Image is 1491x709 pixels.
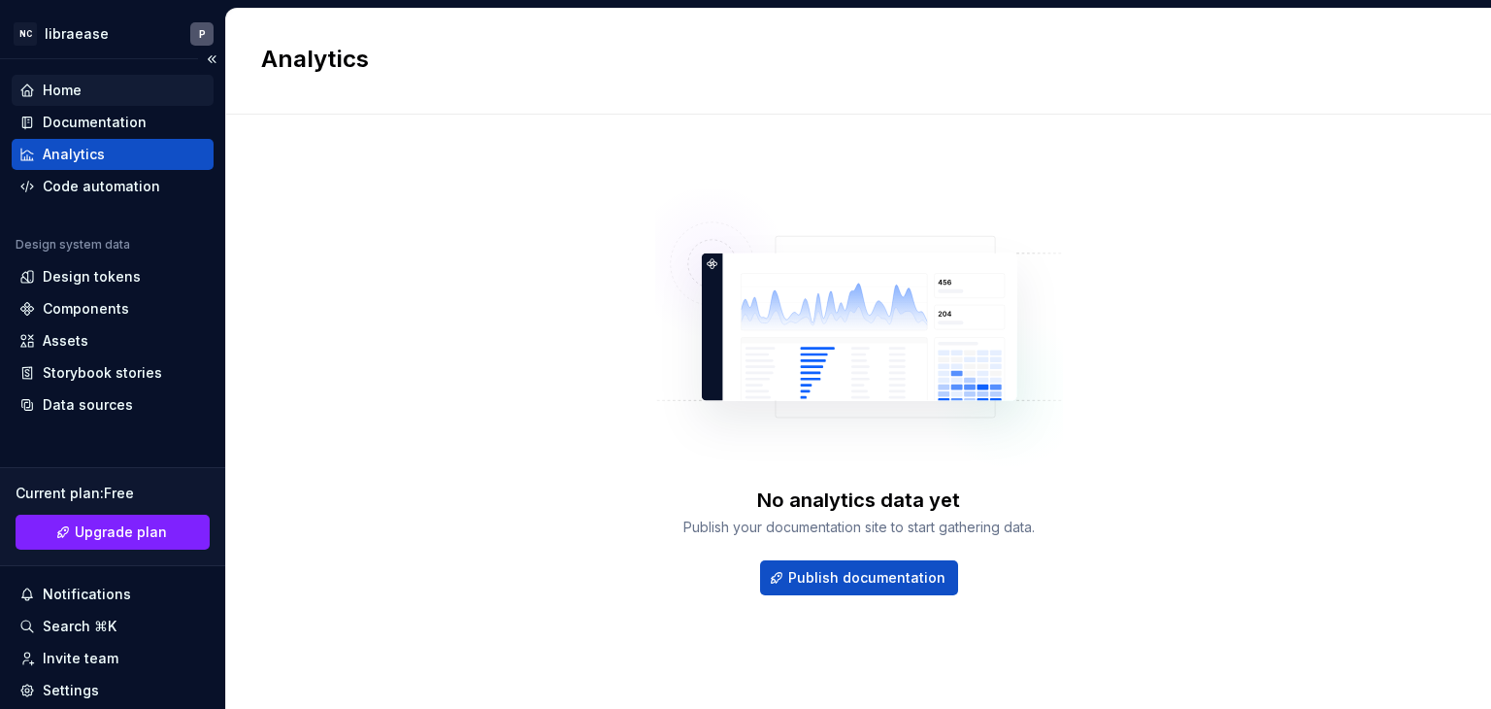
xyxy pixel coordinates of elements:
[12,261,214,292] a: Design tokens
[12,643,214,674] a: Invite team
[43,81,82,100] div: Home
[16,237,130,253] div: Design system data
[198,46,225,73] button: Collapse sidebar
[12,171,214,202] a: Code automation
[75,523,167,542] span: Upgrade plan
[199,26,206,42] div: P
[43,395,133,415] div: Data sources
[12,579,214,610] button: Notifications
[43,145,105,164] div: Analytics
[43,681,99,700] div: Settings
[4,13,221,54] button: NClibraeaseP
[12,293,214,324] a: Components
[12,325,214,356] a: Assets
[16,515,210,550] a: Upgrade plan
[788,568,945,588] span: Publish documentation
[43,363,162,383] div: Storybook stories
[43,617,116,636] div: Search ⌘K
[43,267,141,287] div: Design tokens
[43,585,131,604] div: Notifications
[12,139,214,170] a: Analytics
[14,22,37,46] div: NC
[43,113,147,132] div: Documentation
[12,389,214,421] a: Data sources
[683,518,1035,537] div: Publish your documentation site to start gathering data.
[760,560,958,595] button: Publish documentation
[12,357,214,388] a: Storybook stories
[12,75,214,106] a: Home
[12,675,214,706] a: Settings
[261,44,1433,75] h2: Analytics
[12,107,214,138] a: Documentation
[16,484,210,503] div: Current plan : Free
[43,177,160,196] div: Code automation
[757,487,960,514] div: No analytics data yet
[43,649,118,668] div: Invite team
[45,24,109,44] div: libraease
[12,611,214,642] button: Search ⌘K
[43,299,129,319] div: Components
[43,331,88,351] div: Assets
